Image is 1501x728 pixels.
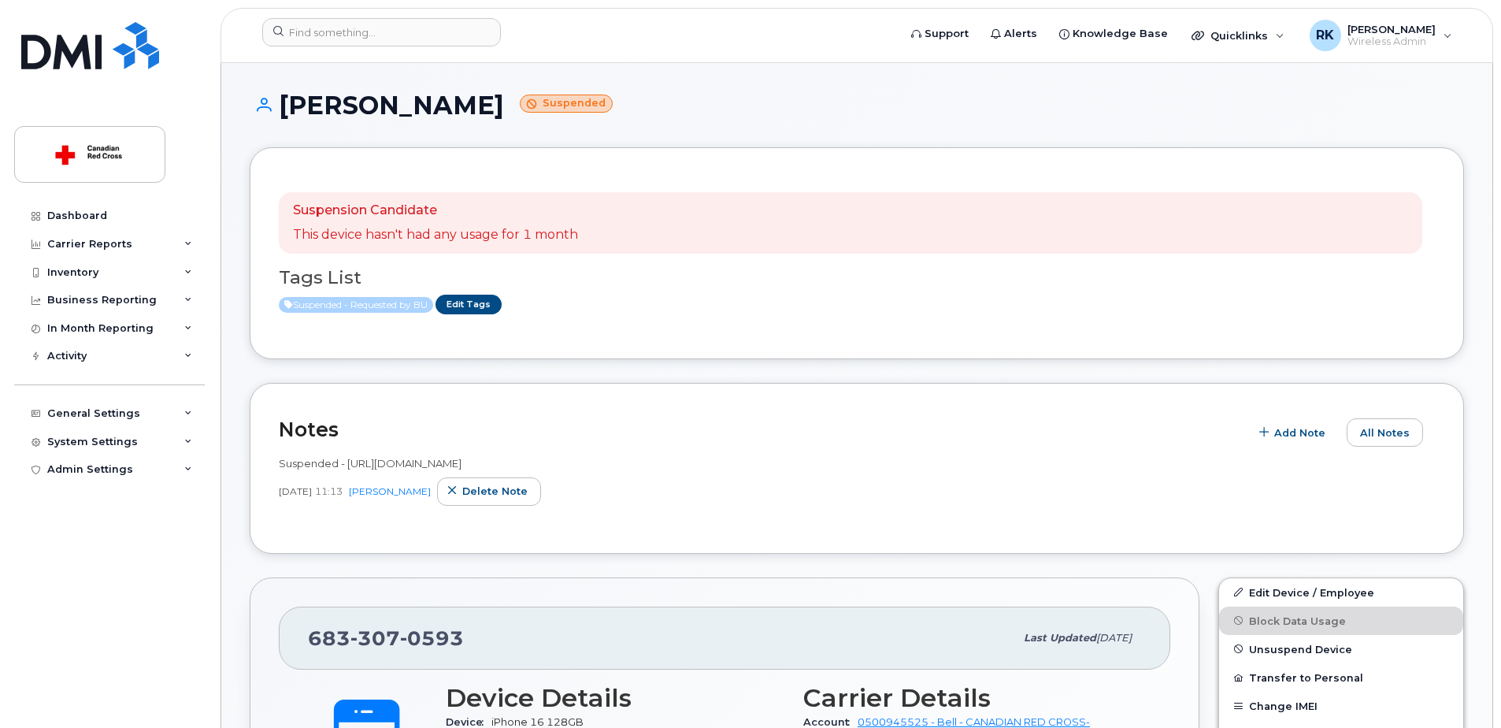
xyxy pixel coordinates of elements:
[803,716,858,728] span: Account
[520,95,613,113] small: Suspended
[279,297,433,313] span: Active
[400,626,464,650] span: 0593
[293,226,578,244] p: This device hasn't had any usage for 1 month
[1219,578,1463,607] a: Edit Device / Employee
[446,684,784,712] h3: Device Details
[1219,692,1463,720] button: Change IMEI
[279,485,312,498] span: [DATE]
[1249,418,1339,447] button: Add Note
[350,626,400,650] span: 307
[279,457,461,470] span: Suspended - [URL][DOMAIN_NAME]
[1347,418,1423,447] button: All Notes
[293,202,578,220] p: Suspension Candidate
[435,295,502,314] a: Edit Tags
[491,716,584,728] span: iPhone 16 128GB
[1249,643,1352,655] span: Unsuspend Device
[1096,632,1132,644] span: [DATE]
[279,418,1241,441] h2: Notes
[437,477,541,506] button: Delete note
[315,485,343,498] span: 11:13
[1024,632,1096,644] span: Last updated
[349,485,431,497] a: [PERSON_NAME]
[803,684,1142,712] h3: Carrier Details
[1360,425,1410,440] span: All Notes
[279,268,1435,288] h3: Tags List
[446,716,491,728] span: Device
[1219,635,1463,663] button: Unsuspend Device
[1219,607,1463,635] button: Block Data Usage
[308,626,464,650] span: 683
[462,484,528,499] span: Delete note
[1219,663,1463,692] button: Transfer to Personal
[1274,425,1325,440] span: Add Note
[250,91,1464,119] h1: [PERSON_NAME]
